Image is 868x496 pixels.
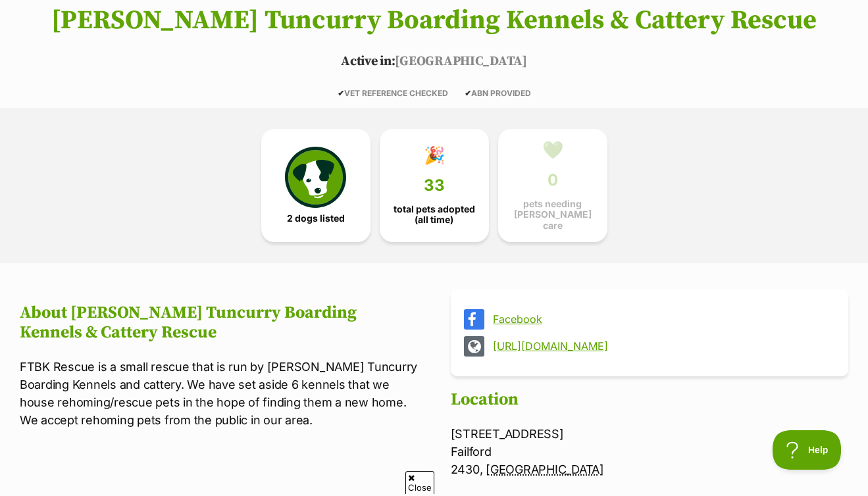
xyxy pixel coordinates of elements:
span: Failford [451,445,492,459]
span: 2 dogs listed [287,213,345,224]
p: FTBK Rescue is a small rescue that is run by [PERSON_NAME] Tuncurry Boarding Kennels and cattery.... [20,358,417,429]
a: Facebook [493,313,830,325]
span: 2430, [451,462,483,476]
span: pets needing [PERSON_NAME] care [509,199,596,230]
iframe: Help Scout Beacon - Open [773,430,842,470]
icon: ✔ [465,88,471,98]
h2: About [PERSON_NAME] Tuncurry Boarding Kennels & Cattery Rescue [20,303,417,343]
img: petrescue-icon-eee76f85a60ef55c4a1927667547b313a7c0e82042636edf73dce9c88f694885.svg [285,147,345,207]
span: ABN PROVIDED [465,88,531,98]
span: Active in: [341,53,395,70]
span: 33 [424,176,445,195]
icon: ✔ [338,88,344,98]
span: 0 [548,171,558,189]
h2: Location [451,390,848,410]
div: 🎉 [424,145,445,165]
span: total pets adopted (all time) [391,204,478,225]
div: 💚 [542,140,563,160]
a: 2 dogs listed [261,129,370,242]
a: 🎉 33 total pets adopted (all time) [380,129,489,242]
span: VET REFERENCE CHECKED [338,88,448,98]
a: 💚 0 pets needing [PERSON_NAME] care [498,129,607,242]
a: [URL][DOMAIN_NAME] [493,340,830,352]
abbr: New South Wales [486,462,604,476]
span: Close [405,471,434,494]
span: [STREET_ADDRESS] [451,427,564,441]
